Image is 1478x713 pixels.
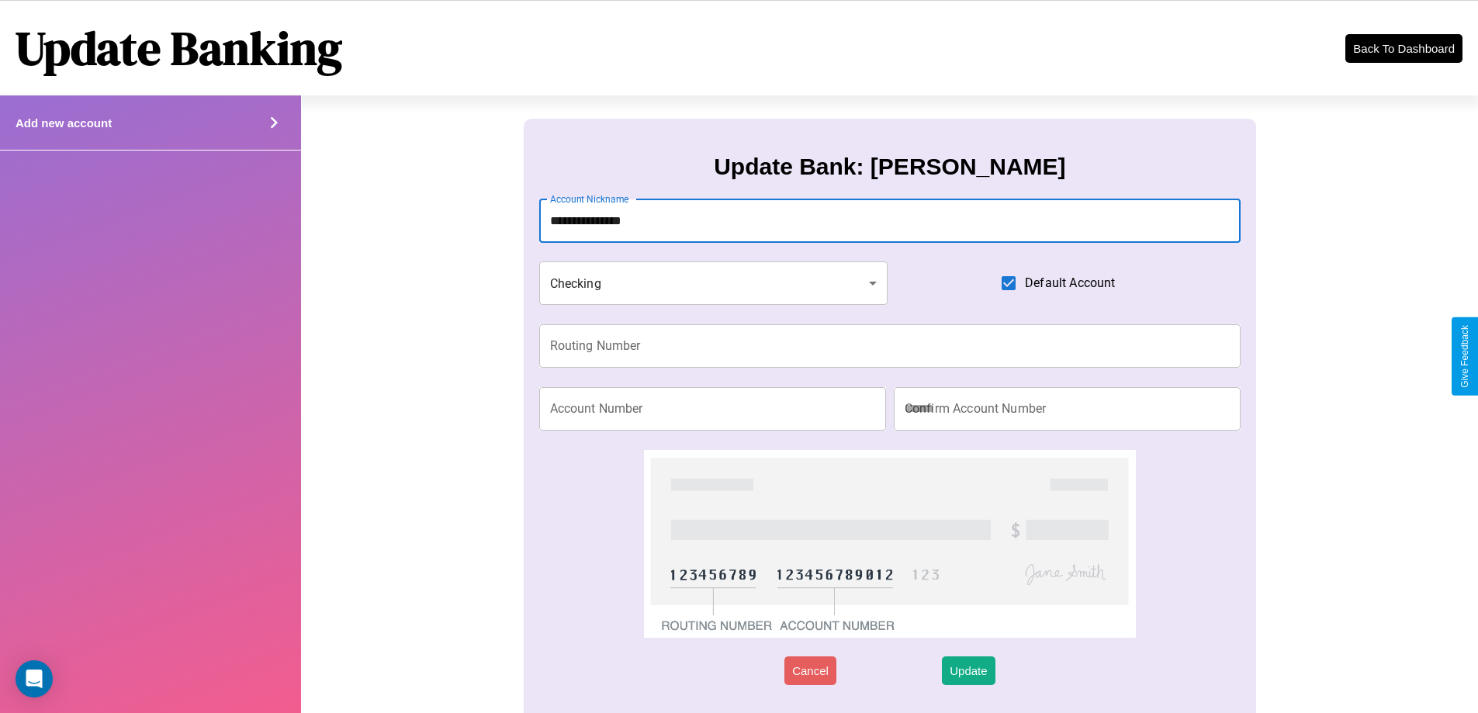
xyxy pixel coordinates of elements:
span: Default Account [1025,274,1115,292]
button: Cancel [784,656,836,685]
h1: Update Banking [16,16,342,80]
button: Back To Dashboard [1345,34,1462,63]
img: check [644,450,1135,638]
div: Give Feedback [1459,325,1470,388]
div: Checking [539,261,888,305]
h3: Update Bank: [PERSON_NAME] [714,154,1065,180]
label: Account Nickname [550,192,629,206]
div: Open Intercom Messenger [16,660,53,697]
button: Update [942,656,995,685]
h4: Add new account [16,116,112,130]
